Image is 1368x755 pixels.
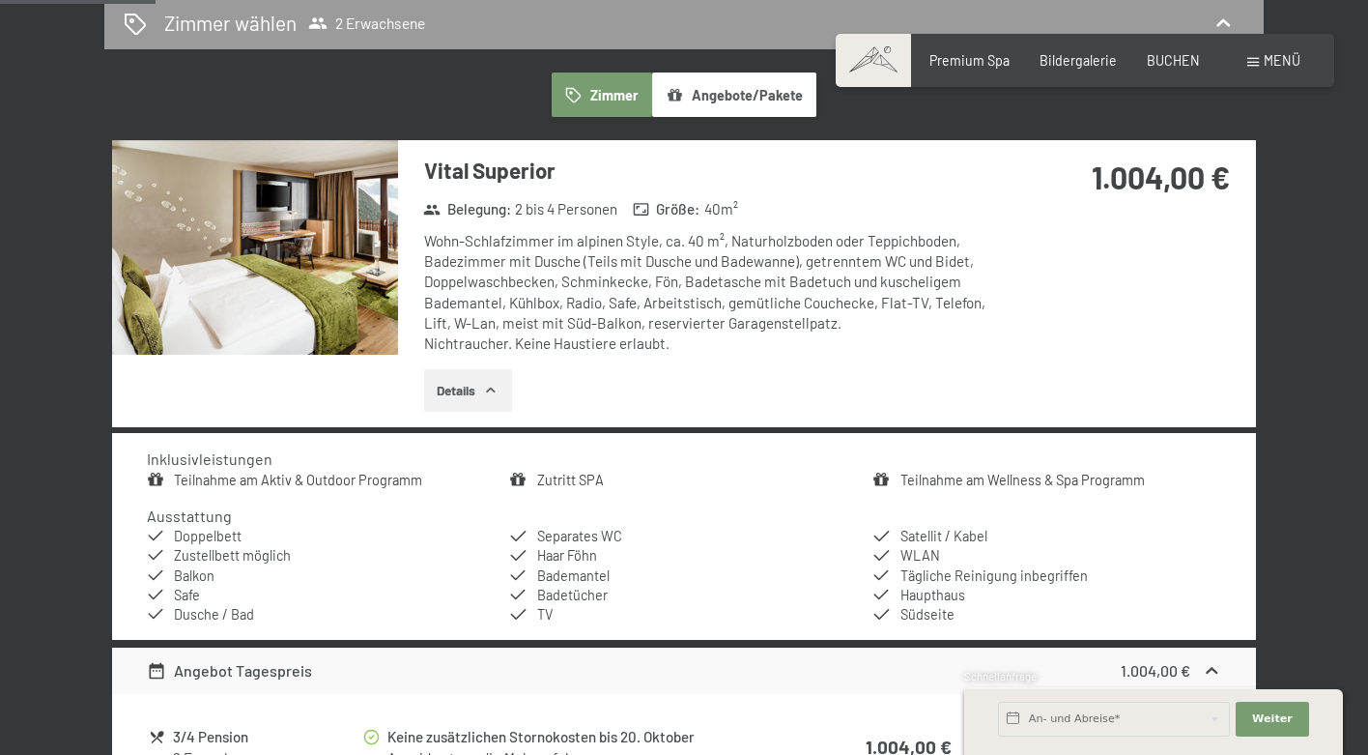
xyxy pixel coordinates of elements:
[552,73,652,117] button: Zimmer
[537,606,553,623] span: TV
[147,507,232,525] h4: Ausstattung
[900,472,1145,488] a: Teilnahme am Wellness & Spa Programm
[537,547,597,564] span: Haar Föhn
[174,587,200,603] span: Safe
[164,9,297,37] h2: Zimmer wählen
[112,648,1256,694] div: Angebot Tagespreis1.004,00 €
[537,528,622,544] span: Separates WC
[174,606,254,623] span: Dusche / Bad
[147,659,313,682] div: Angebot Tagespreis
[633,199,700,219] strong: Größe :
[900,547,940,564] span: WLAN
[174,547,291,564] span: Zustellbett möglich
[929,52,1010,69] a: Premium Spa
[308,14,425,33] span: 2 Erwachsene
[1147,52,1200,69] a: BUCHEN
[900,567,1088,584] span: Tägliche Reinigung inbegriffen
[900,606,955,623] span: Südseite
[1264,52,1300,69] span: Menü
[1092,159,1230,195] strong: 1.004,00 €
[515,199,617,219] span: 2 bis 4 Personen
[1040,52,1117,69] a: Bildergalerie
[147,450,272,468] h4: Inklusivleistungen
[1236,702,1309,737] button: Weiter
[174,472,422,488] a: Teilnahme am Aktiv & Outdoor Programm
[537,587,608,603] span: Badetücher
[1252,711,1293,727] span: Weiter
[1121,661,1190,680] strong: 1.004,00 €
[174,528,242,544] span: Doppelbett
[964,670,1037,682] span: Schnellanfrage
[704,199,738,219] span: 40 m²
[424,156,999,186] h3: Vital Superior
[424,369,512,412] button: Details
[537,567,610,584] span: Bademantel
[112,140,398,355] img: mss_renderimg.php
[652,73,816,117] button: Angebote/Pakete
[387,726,789,748] div: Keine zusätzlichen Stornokosten bis 20. Oktober
[423,199,511,219] strong: Belegung :
[900,528,987,544] span: Satellit / Kabel
[537,472,604,488] a: Zutritt SPA
[173,726,361,748] div: 3/4 Pension
[174,567,214,584] span: Balkon
[424,231,999,355] div: Wohn-Schlafzimmer im alpinen Style, ca. 40 m², Naturholzboden oder Teppichboden, Badezimmer mit D...
[900,587,965,603] span: Haupthaus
